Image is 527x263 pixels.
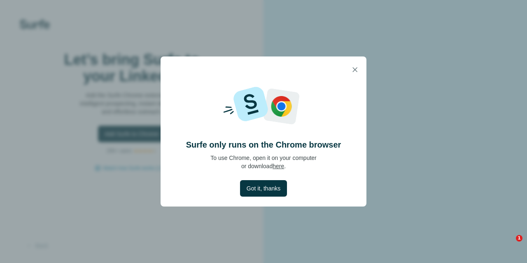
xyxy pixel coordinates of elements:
img: Surfe and Google logos [211,83,316,129]
h4: Surfe only runs on the Chrome browser [186,139,341,150]
span: Got it, thanks [247,184,280,193]
span: 1 [516,235,522,242]
p: To use Chrome, open it on your computer or download . [210,154,317,170]
iframe: Intercom live chat [499,235,519,255]
a: here [273,163,284,169]
button: Got it, thanks [240,180,287,197]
